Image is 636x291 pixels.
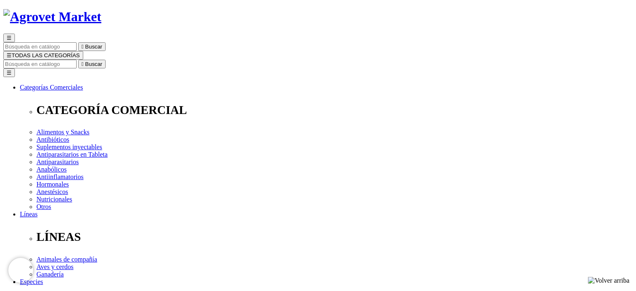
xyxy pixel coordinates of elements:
button: ☰ [3,34,15,42]
button:  Buscar [78,60,106,68]
iframe: Brevo live chat [8,258,33,283]
p: CATEGORÍA COMERCIAL [36,103,633,117]
input: Buscar [3,60,77,68]
i:  [82,61,84,67]
a: Suplementos inyectables [36,143,102,150]
a: Otros [36,203,51,210]
a: Ganadería [36,271,64,278]
a: Especies [20,278,43,285]
a: Antiparasitarios en Tableta [36,151,108,158]
a: Nutricionales [36,196,72,203]
a: Animales de compañía [36,256,97,263]
a: Hormonales [36,181,69,188]
button:  Buscar [78,42,106,51]
img: Volver arriba [588,277,629,284]
span: Buscar [85,44,102,50]
span: Buscar [85,61,102,67]
a: Categorías Comerciales [20,84,83,91]
input: Buscar [3,42,77,51]
a: Anabólicos [36,166,67,173]
span: ☰ [7,35,12,41]
a: Aves y cerdos [36,263,73,270]
a: Antiparasitarios [36,158,79,165]
a: Antiinflamatorios [36,173,84,180]
a: Anestésicos [36,188,68,195]
span: ☰ [7,52,12,58]
a: Líneas [20,211,38,218]
p: LÍNEAS [36,230,633,244]
a: Alimentos y Snacks [36,129,89,136]
button: ☰ [3,68,15,77]
button: ☰TODAS LAS CATEGORÍAS [3,51,83,60]
a: Antibióticos [36,136,69,143]
i:  [82,44,84,50]
img: Agrovet Market [3,9,101,24]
